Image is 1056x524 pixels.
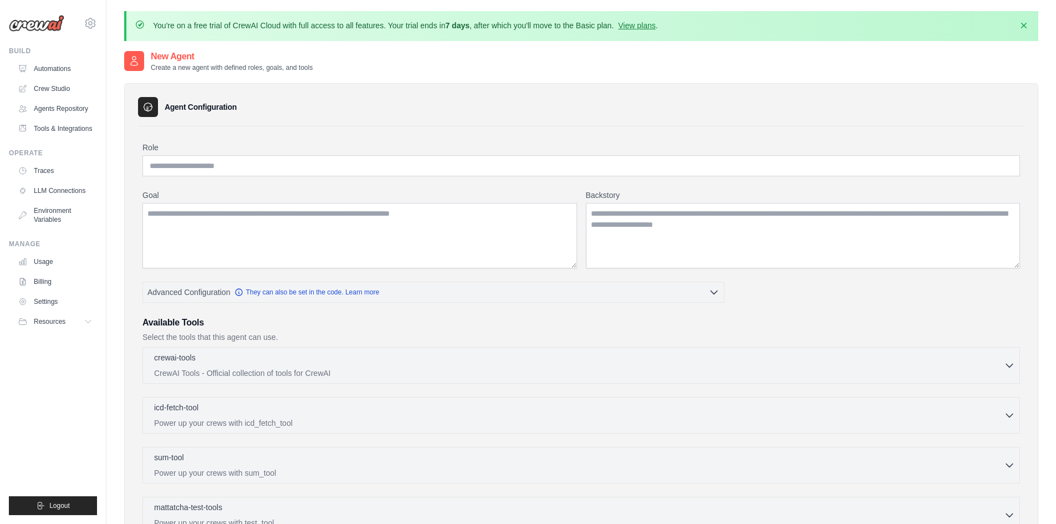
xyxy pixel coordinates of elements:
[13,182,97,200] a: LLM Connections
[9,15,64,32] img: Logo
[9,240,97,248] div: Manage
[143,282,724,302] button: Advanced Configuration They can also be set in the code. Learn more
[142,142,1020,153] label: Role
[142,332,1020,343] p: Select the tools that this agent can use.
[234,288,379,297] a: They can also be set in the code. Learn more
[13,162,97,180] a: Traces
[147,352,1015,379] button: crewai-tools CrewAI Tools - Official collection of tools for CrewAI
[9,149,97,157] div: Operate
[147,287,230,298] span: Advanced Configuration
[34,317,65,326] span: Resources
[13,60,97,78] a: Automations
[165,101,237,113] h3: Agent Configuration
[13,273,97,291] a: Billing
[13,120,97,138] a: Tools & Integrations
[445,21,470,30] strong: 7 days
[586,190,1021,201] label: Backstory
[154,352,196,363] p: crewai-tools
[13,313,97,330] button: Resources
[154,418,1004,429] p: Power up your crews with icd_fetch_tool
[154,368,1004,379] p: CrewAI Tools - Official collection of tools for CrewAI
[618,21,655,30] a: View plans
[142,316,1020,329] h3: Available Tools
[154,502,222,513] p: mattatcha-test-tools
[13,202,97,228] a: Environment Variables
[13,293,97,311] a: Settings
[13,80,97,98] a: Crew Studio
[13,100,97,118] a: Agents Repository
[9,47,97,55] div: Build
[147,452,1015,479] button: sum-tool Power up your crews with sum_tool
[153,20,658,31] p: You're on a free trial of CrewAI Cloud with full access to all features. Your trial ends in , aft...
[13,253,97,271] a: Usage
[142,190,577,201] label: Goal
[154,402,198,413] p: icd-fetch-tool
[151,50,313,63] h2: New Agent
[154,452,184,463] p: sum-tool
[147,402,1015,429] button: icd-fetch-tool Power up your crews with icd_fetch_tool
[49,501,70,510] span: Logout
[9,496,97,515] button: Logout
[151,63,313,72] p: Create a new agent with defined roles, goals, and tools
[154,467,1004,479] p: Power up your crews with sum_tool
